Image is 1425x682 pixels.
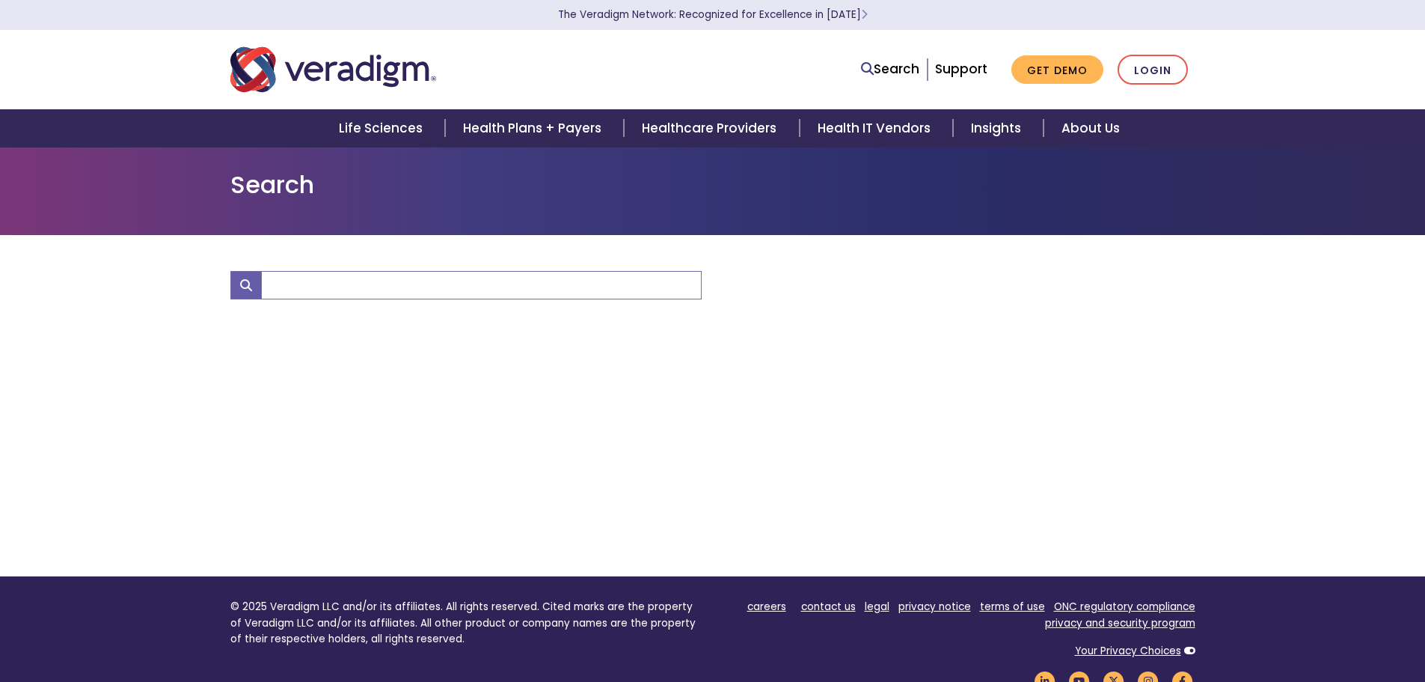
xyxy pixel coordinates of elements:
[898,600,971,614] a: privacy notice
[1054,600,1195,614] a: ONC regulatory compliance
[861,59,919,79] a: Search
[445,109,624,147] a: Health Plans + Payers
[230,171,1195,199] h1: Search
[321,109,445,147] a: Life Sciences
[1075,644,1181,658] a: Your Privacy Choices
[865,600,889,614] a: legal
[261,271,702,299] input: Search
[935,60,987,78] a: Support
[800,109,953,147] a: Health IT Vendors
[861,7,868,22] span: Learn More
[1011,55,1103,85] a: Get Demo
[230,45,436,94] img: Veradigm logo
[1045,616,1195,630] a: privacy and security program
[1044,109,1138,147] a: About Us
[624,109,799,147] a: Healthcare Providers
[980,600,1045,614] a: terms of use
[747,600,786,614] a: careers
[230,599,702,648] p: © 2025 Veradigm LLC and/or its affiliates. All rights reserved. Cited marks are the property of V...
[953,109,1044,147] a: Insights
[558,7,868,22] a: The Veradigm Network: Recognized for Excellence in [DATE]Learn More
[801,600,856,614] a: contact us
[1118,55,1188,85] a: Login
